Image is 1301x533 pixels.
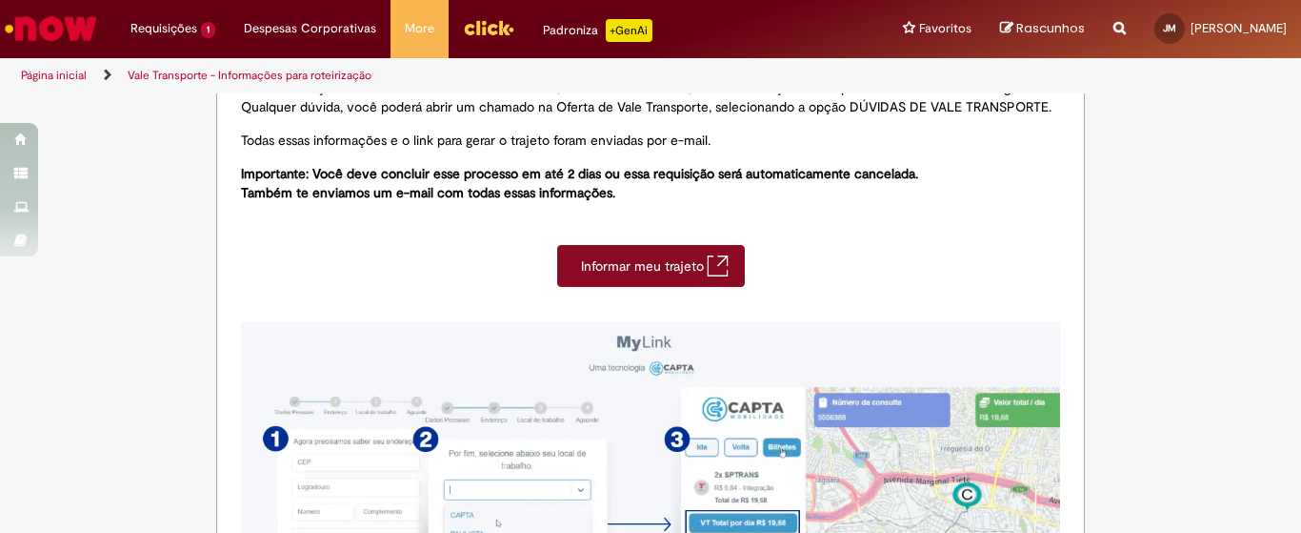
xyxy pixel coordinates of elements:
span: 1 [201,22,215,38]
img: click_logo_yellow_360x200.png [463,13,514,42]
span: Suas informações serão enviadas automaticamente e, se estiver tudo certo, o saldo começa a ser de... [241,79,1042,96]
img: ServiceNow [2,10,100,48]
span: Todas essas informações e o link para gerar o trajeto foram enviadas por e-mail. [241,132,711,149]
span: Também te enviamos um e-mail com todas essas informações. [241,184,615,201]
span: Informar meu trajeto [581,256,707,276]
span: Favoritos [919,19,971,38]
span: Rascunhos [1016,19,1085,37]
span: JM [1163,22,1176,34]
a: Vale Transporte - Informações para roteirização [128,68,371,83]
span: More [405,19,434,38]
span: [PERSON_NAME] [1191,20,1287,36]
ul: Trilhas de página [14,58,853,93]
span: Despesas Corporativas [244,19,376,38]
a: Informar meu trajeto [557,245,745,287]
a: Rascunhos [1000,20,1085,38]
a: Página inicial [21,68,87,83]
span: Importante: Você deve concluir esse processo em até 2 dias ou essa requisição será automaticament... [241,165,918,182]
span: Qualquer dúvida, você poderá abrir um chamado na Oferta de Vale Transporte, selecionando a opção ... [241,98,1051,115]
span: Requisições [130,19,197,38]
p: +GenAi [606,19,652,42]
div: Padroniza [543,19,652,42]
